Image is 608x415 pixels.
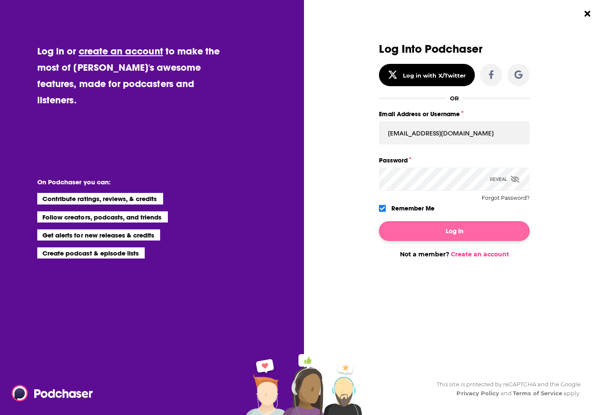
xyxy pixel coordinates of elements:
[379,221,530,241] button: Log In
[579,6,596,22] button: Close Button
[37,247,145,259] li: Create podcast & episode lists
[37,193,163,204] li: Contribute ratings, reviews, & credits
[391,203,435,214] label: Remember Me
[37,178,209,186] li: On Podchaser you can:
[379,121,530,144] input: Email Address or Username
[12,385,87,401] a: Podchaser - Follow, Share and Rate Podcasts
[379,43,530,55] h3: Log Into Podchaser
[379,155,530,166] label: Password
[379,250,530,258] div: Not a member?
[37,211,168,223] li: Follow creators, podcasts, and friends
[379,108,530,120] label: Email Address or Username
[456,390,499,397] a: Privacy Policy
[12,385,94,401] img: Podchaser - Follow, Share and Rate Podcasts
[79,45,163,57] a: create an account
[490,168,519,191] div: Reveal
[430,380,581,398] div: This site is protected by reCAPTCHA and the Google and apply.
[37,229,160,241] li: Get alerts for new releases & credits
[451,250,509,258] a: Create an account
[450,95,459,102] div: OR
[379,64,475,86] button: Log in with X/Twitter
[482,195,530,201] button: Forgot Password?
[513,390,562,397] a: Terms of Service
[403,72,466,79] div: Log in with X/Twitter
